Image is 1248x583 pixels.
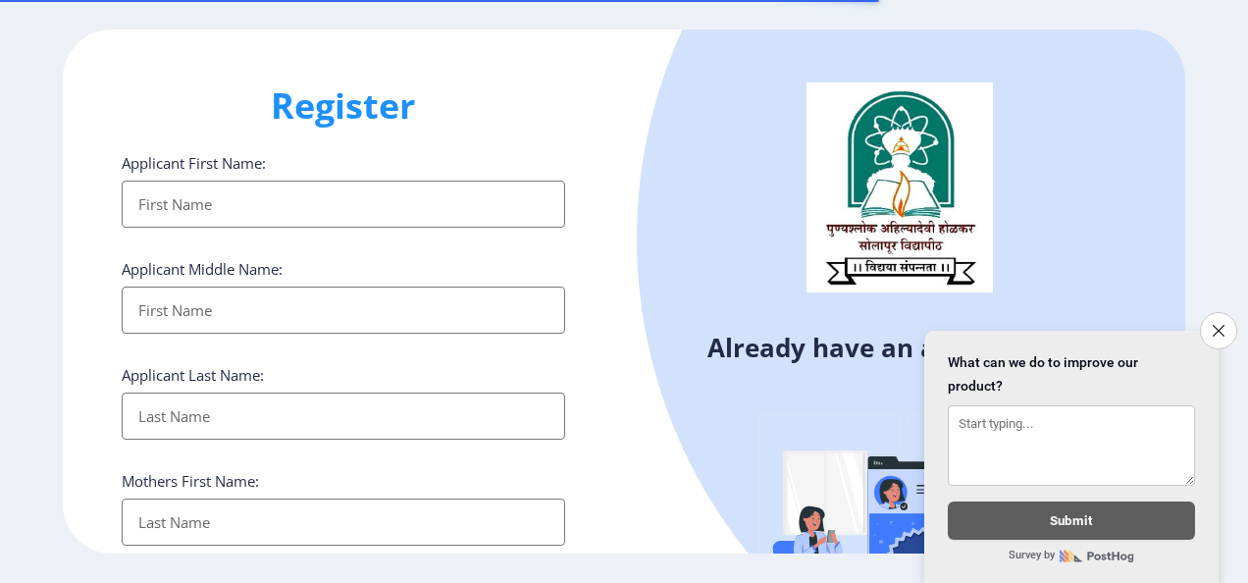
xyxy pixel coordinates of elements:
[122,181,565,228] input: First Name
[122,259,283,279] label: Applicant Middle Name:
[122,82,565,130] h1: Register
[122,287,565,334] input: First Name
[806,82,993,292] img: logo
[122,153,266,173] label: Applicant First Name:
[122,393,565,440] input: Last Name
[639,332,1170,363] h4: Already have an account?
[122,471,259,491] label: Mothers First Name:
[122,365,264,385] label: Applicant Last Name:
[122,499,565,546] input: Last Name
